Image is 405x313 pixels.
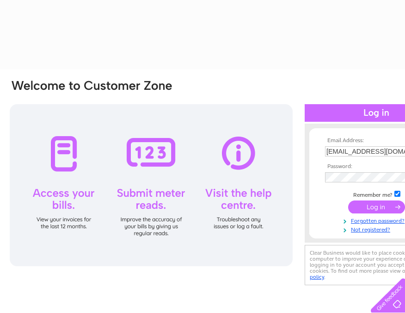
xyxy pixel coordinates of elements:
input: Submit [348,200,405,213]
